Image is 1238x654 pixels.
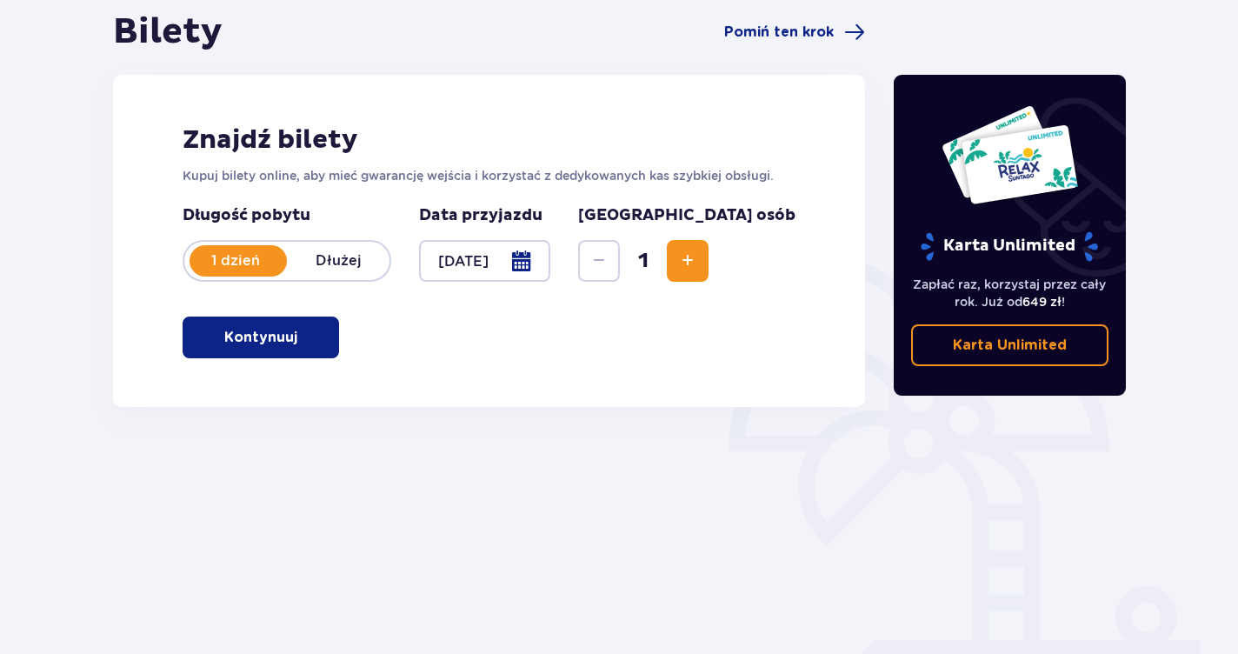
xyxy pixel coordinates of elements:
p: Długość pobytu [183,205,391,226]
p: Kupuj bilety online, aby mieć gwarancję wejścia i korzystać z dedykowanych kas szybkiej obsługi. [183,167,795,184]
a: Karta Unlimited [911,324,1109,366]
p: Karta Unlimited [919,231,1100,262]
button: Increase [667,240,709,282]
p: [GEOGRAPHIC_DATA] osób [578,205,795,226]
span: 1 [623,248,663,274]
a: Pomiń ten krok [724,22,865,43]
button: Kontynuuj [183,317,339,358]
span: 649 zł [1022,295,1062,309]
p: Data przyjazdu [419,205,542,226]
p: Kontynuuj [224,328,297,347]
p: Dłużej [287,251,389,270]
p: Karta Unlimited [953,336,1067,355]
h1: Bilety [113,10,223,54]
h2: Znajdź bilety [183,123,795,157]
button: Decrease [578,240,620,282]
span: Pomiń ten krok [724,23,834,42]
p: Zapłać raz, korzystaj przez cały rok. Już od ! [911,276,1109,310]
p: 1 dzień [184,251,287,270]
